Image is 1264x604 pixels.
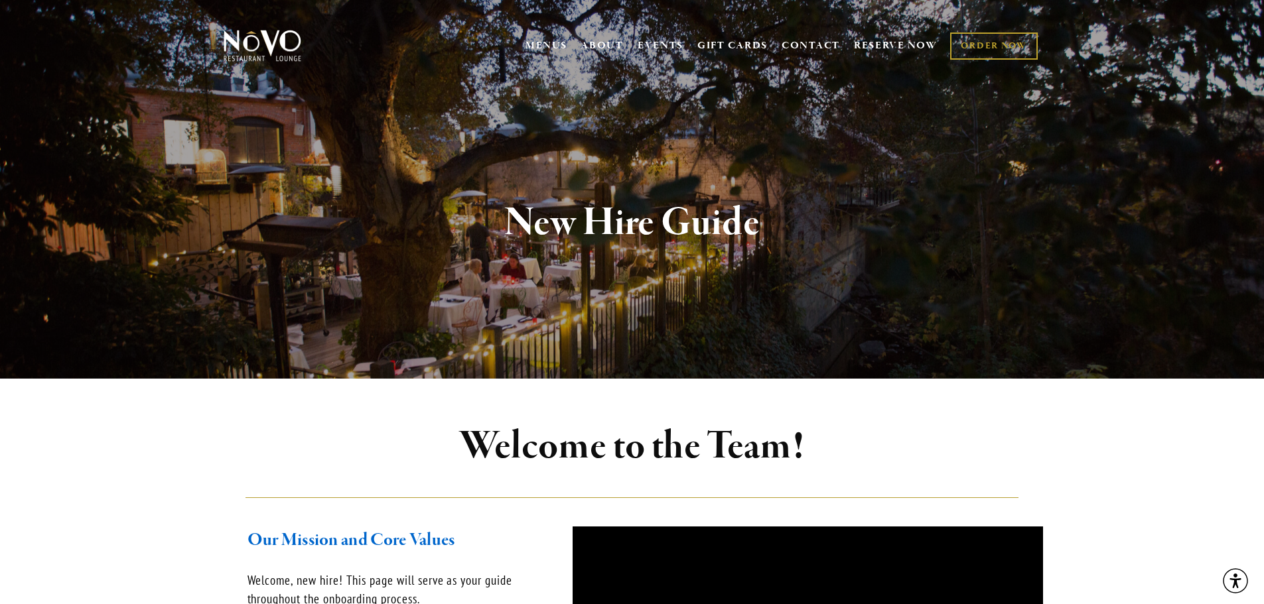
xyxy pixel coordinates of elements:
[782,33,840,58] a: CONTACT
[246,425,1019,468] h1: Welcome to the Team!
[247,526,551,554] h2: Our Mission and Core Values
[950,32,1037,60] a: ORDER NOW
[246,202,1019,245] h1: New Hire Guide
[526,39,567,52] a: MENUS
[697,33,768,58] a: GIFT CARDS
[581,39,624,52] a: ABOUT
[221,29,304,62] img: Novo Restaurant &amp; Lounge
[854,33,938,58] a: RESERVE NOW
[638,39,683,52] a: EVENTS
